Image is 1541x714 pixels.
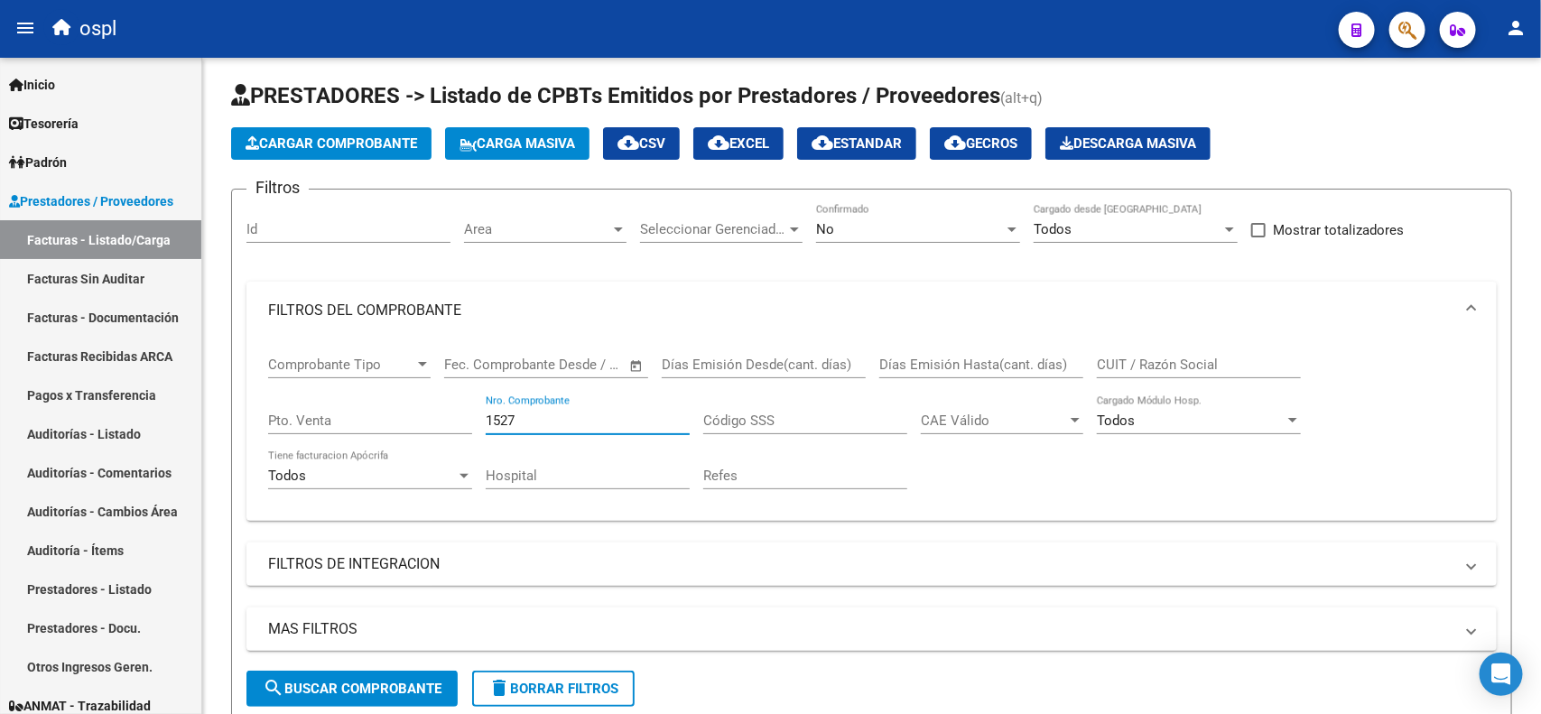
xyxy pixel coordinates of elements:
[268,619,1453,639] mat-panel-title: MAS FILTROS
[263,677,284,699] mat-icon: search
[1045,127,1211,160] app-download-masive: Descarga masiva de comprobantes (adjuntos)
[1273,219,1404,241] span: Mostrar totalizadores
[231,83,1000,108] span: PRESTADORES -> Listado de CPBTs Emitidos por Prestadores / Proveedores
[930,127,1032,160] button: Gecros
[9,75,55,95] span: Inicio
[812,132,833,153] mat-icon: cloud_download
[944,135,1017,152] span: Gecros
[246,135,417,152] span: Cargar Comprobante
[246,339,1497,521] div: FILTROS DEL COMPROBANTE
[1505,17,1527,39] mat-icon: person
[603,127,680,160] button: CSV
[14,17,36,39] mat-icon: menu
[708,135,769,152] span: EXCEL
[708,132,729,153] mat-icon: cloud_download
[797,127,916,160] button: Estandar
[9,114,79,134] span: Tesorería
[246,671,458,707] button: Buscar Comprobante
[472,671,635,707] button: Borrar Filtros
[921,413,1067,429] span: CAE Válido
[231,127,432,160] button: Cargar Comprobante
[246,542,1497,586] mat-expansion-panel-header: FILTROS DE INTEGRACION
[268,468,306,484] span: Todos
[268,357,414,373] span: Comprobante Tipo
[1060,135,1196,152] span: Descarga Masiva
[1000,89,1043,107] span: (alt+q)
[640,221,786,237] span: Seleccionar Gerenciador
[812,135,902,152] span: Estandar
[1045,127,1211,160] button: Descarga Masiva
[534,357,621,373] input: Fecha fin
[693,127,784,160] button: EXCEL
[1097,413,1135,429] span: Todos
[444,357,517,373] input: Fecha inicio
[268,554,1453,574] mat-panel-title: FILTROS DE INTEGRACION
[617,135,665,152] span: CSV
[617,132,639,153] mat-icon: cloud_download
[1034,221,1072,237] span: Todos
[9,153,67,172] span: Padrón
[627,356,647,376] button: Open calendar
[246,175,309,200] h3: Filtros
[246,282,1497,339] mat-expansion-panel-header: FILTROS DEL COMPROBANTE
[464,221,610,237] span: Area
[816,221,834,237] span: No
[79,9,116,49] span: ospl
[488,681,618,697] span: Borrar Filtros
[460,135,575,152] span: Carga Masiva
[263,681,441,697] span: Buscar Comprobante
[445,127,589,160] button: Carga Masiva
[1480,653,1523,696] div: Open Intercom Messenger
[488,677,510,699] mat-icon: delete
[268,301,1453,320] mat-panel-title: FILTROS DEL COMPROBANTE
[246,607,1497,651] mat-expansion-panel-header: MAS FILTROS
[944,132,966,153] mat-icon: cloud_download
[9,191,173,211] span: Prestadores / Proveedores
